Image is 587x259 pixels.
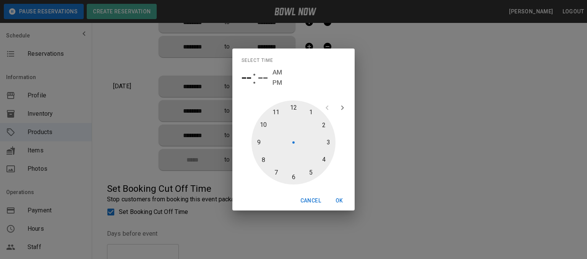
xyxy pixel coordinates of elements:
[258,67,268,88] button: --
[242,67,251,88] button: --
[272,78,282,88] button: PM
[242,55,273,67] span: Select time
[252,67,256,88] span: :
[297,194,324,208] button: Cancel
[335,100,350,115] button: open next view
[272,67,282,78] button: AM
[327,194,352,208] button: OK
